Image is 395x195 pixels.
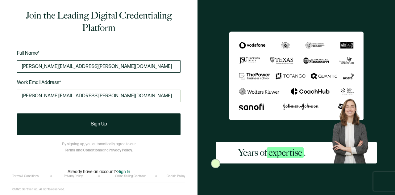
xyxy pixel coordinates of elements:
a: Terms & Conditions [12,174,39,178]
a: Privacy Policy [64,174,83,178]
span: Work Email Address* [17,80,61,86]
img: Sertifier Signup - Years of <span class="strong-h">expertise</span>. Hero [328,95,377,163]
button: Sign Up [17,113,181,135]
input: Jane Doe [17,60,181,73]
span: Full Name* [17,50,39,56]
a: Privacy Policy [109,148,132,153]
img: Sertifier Signup [211,159,220,168]
h2: Years of . [238,146,306,159]
p: ©2025 Sertifier Inc.. All rights reserved. [12,188,65,191]
span: expertise [267,147,304,158]
span: Sign Up [91,122,107,127]
img: Sertifier Signup - Years of <span class="strong-h">expertise</span>. [229,32,364,120]
p: By signing up, you automatically agree to our and . [62,141,136,154]
p: Already have an account? [68,169,130,174]
a: Online Selling Contract [115,174,146,178]
a: Cookie Policy [167,174,185,178]
input: Enter your work email address [17,90,181,102]
span: Sign In [117,169,130,174]
a: Terms and Conditions [65,148,102,153]
h1: Join the Leading Digital Credentialing Platform [17,9,181,34]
